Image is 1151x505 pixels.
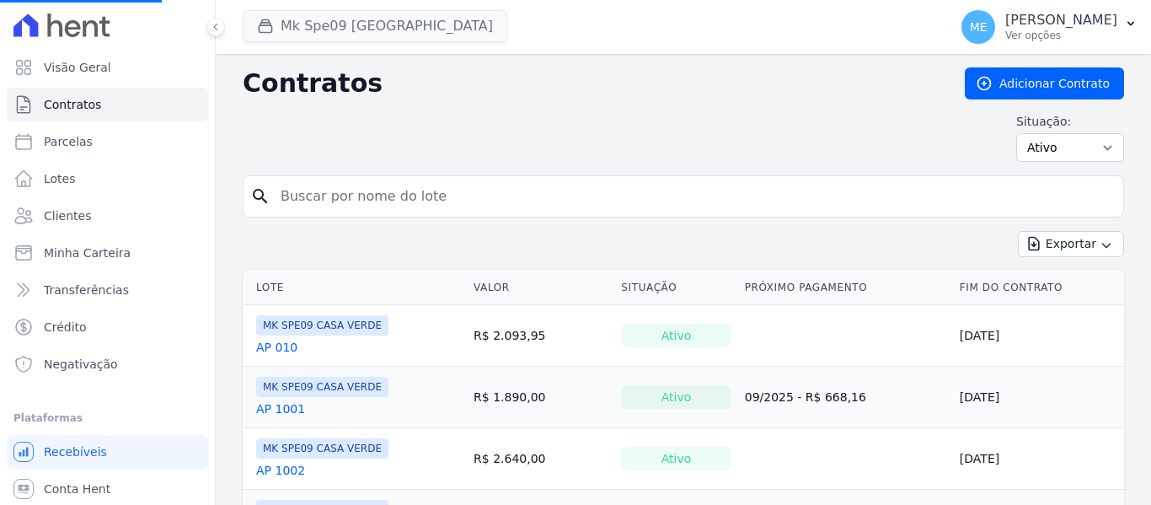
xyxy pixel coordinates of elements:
th: Valor [467,271,614,305]
th: Fim do Contrato [953,271,1124,305]
h2: Contratos [243,68,938,99]
td: R$ 2.093,95 [467,305,614,367]
span: Negativação [44,356,118,373]
a: AP 1002 [256,462,305,479]
td: [DATE] [953,367,1124,428]
span: Lotes [44,170,76,187]
a: AP 1001 [256,400,305,417]
div: Ativo [621,447,731,470]
span: Clientes [44,207,91,224]
a: Transferências [7,273,208,307]
span: Crédito [44,319,87,336]
th: Situação [614,271,737,305]
a: Visão Geral [7,51,208,84]
td: [DATE] [953,305,1124,367]
a: Clientes [7,199,208,233]
span: Conta Hent [44,481,110,497]
th: Lote [243,271,467,305]
a: Lotes [7,162,208,196]
span: Parcelas [44,133,93,150]
div: Plataformas [13,408,201,428]
td: R$ 2.640,00 [467,428,614,490]
span: Minha Carteira [44,244,131,261]
span: MK SPE09 CASA VERDE [256,377,388,397]
a: Minha Carteira [7,236,208,270]
a: Parcelas [7,125,208,158]
span: ME [970,21,988,33]
p: Ver opções [1005,29,1117,42]
button: ME [PERSON_NAME] Ver opções [948,3,1151,51]
span: Contratos [44,96,101,113]
span: Transferências [44,282,129,298]
a: Contratos [7,88,208,121]
a: 09/2025 - R$ 668,16 [745,390,866,404]
span: Visão Geral [44,59,111,76]
div: Ativo [621,324,731,347]
label: Situação: [1016,113,1124,130]
a: AP 010 [256,339,297,356]
td: R$ 1.890,00 [467,367,614,428]
p: [PERSON_NAME] [1005,12,1117,29]
a: Crédito [7,310,208,344]
div: Ativo [621,385,731,409]
button: Exportar [1018,231,1124,257]
a: Adicionar Contrato [965,67,1124,99]
span: Recebíveis [44,443,107,460]
th: Próximo Pagamento [738,271,953,305]
button: Mk Spe09 [GEOGRAPHIC_DATA] [243,10,507,42]
td: [DATE] [953,428,1124,490]
input: Buscar por nome do lote [270,180,1116,213]
a: Recebíveis [7,435,208,469]
span: MK SPE09 CASA VERDE [256,315,388,336]
span: MK SPE09 CASA VERDE [256,438,388,459]
i: search [250,186,270,207]
a: Negativação [7,347,208,381]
